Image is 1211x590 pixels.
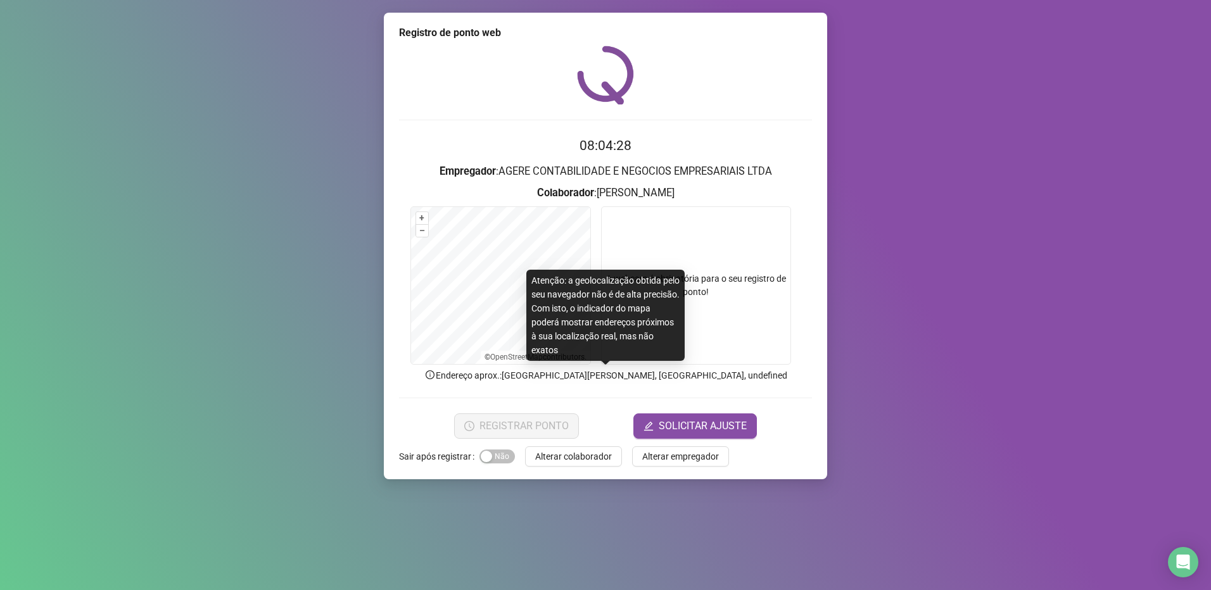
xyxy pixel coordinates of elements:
button: REGISTRAR PONTO [454,413,579,439]
img: QRPoint [577,46,634,104]
div: Atenção: a geolocalização obtida pelo seu navegador não é de alta precisão. Com isto, o indicador... [526,270,685,361]
button: Alterar empregador [632,446,729,467]
h3: : [PERSON_NAME] [399,185,812,201]
button: + [416,212,428,224]
label: Sair após registrar [399,446,479,467]
h3: : AGERE CONTABILIDADE E NEGOCIOS EMPRESARIAIS LTDA [399,163,812,180]
span: Alterar empregador [642,449,719,463]
div: Registro de ponto web [399,25,812,41]
span: edit [644,421,654,431]
strong: Empregador [440,165,496,177]
span: SOLICITAR AJUSTE [659,418,747,434]
time: 08:04:28 [580,138,631,153]
li: © contributors. [485,353,586,361]
button: Alterar colaborador [525,446,622,467]
span: Alterar colaborador [535,449,612,463]
div: Open Intercom Messenger [1168,547,1198,577]
p: Endereço aprox. : [GEOGRAPHIC_DATA][PERSON_NAME], [GEOGRAPHIC_DATA], undefined [399,368,812,382]
strong: Colaborador [537,187,594,199]
div: A webcam é obrigatória para o seu registro de ponto! [601,206,791,365]
a: OpenStreetMap [490,353,543,361]
button: – [416,225,428,237]
span: info-circle [424,369,436,380]
button: editSOLICITAR AJUSTE [633,413,757,439]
